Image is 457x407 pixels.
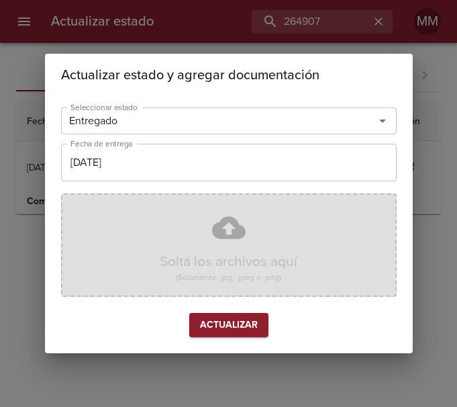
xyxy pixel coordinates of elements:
div: Soltá los archivos aquí(Solamente .jpg, .jpeg o .png) [61,193,397,297]
button: Actualizar [189,313,268,338]
button: Abrir [373,111,392,130]
span: Actualizar [200,317,258,334]
span: Confirmar cambio de estado [189,313,268,338]
h2: Actualizar estado y agregar documentación [61,64,397,86]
